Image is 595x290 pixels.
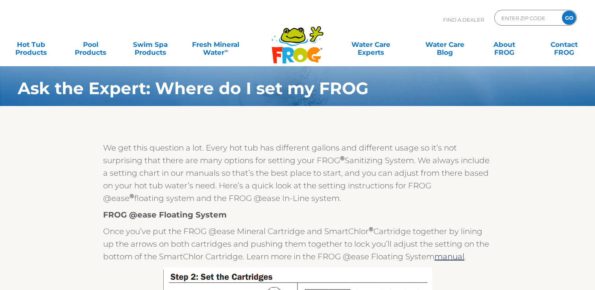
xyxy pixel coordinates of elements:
[443,10,484,30] p: Find A Dealer
[127,37,174,52] a: Swim SpaProducts
[267,16,328,64] img: Frog Products Logo
[103,210,227,219] strong: FROG @ease Floating System
[8,37,54,52] a: Hot TubProducts
[103,225,492,263] p: Once you’ve put the FROG @ease Mineral Cartridge and SmartChlor Cartridge together by lining up t...
[369,225,373,233] sup: ®
[541,37,587,52] a: ContactFROG
[333,37,408,52] a: Water CareExperts
[18,79,531,98] h1: Ask the Expert: Where do I set my FROG
[340,154,345,162] sup: ®
[481,37,528,52] a: AboutFROG
[434,252,464,261] a: manual
[421,37,468,52] a: Water CareBlog
[67,37,114,52] a: PoolProducts
[187,37,244,52] a: Fresh MineralWater∞
[224,48,228,54] sup: ∞
[562,11,576,25] input: GO
[103,141,492,204] p: We get this question a lot. Every hot tub has different gallons and different usage so it’s not s...
[129,192,134,200] sup: ®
